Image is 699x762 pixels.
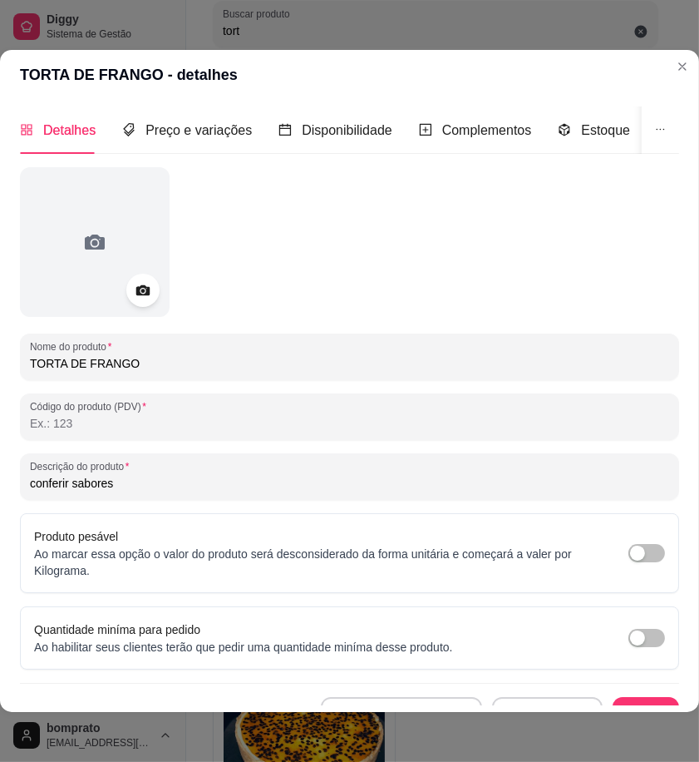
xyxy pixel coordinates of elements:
[442,123,532,137] span: Complementos
[43,123,96,137] span: Detalhes
[655,124,666,135] span: ellipsis
[669,53,696,80] button: Close
[34,623,200,636] label: Quantidade miníma para pedido
[321,697,483,730] button: Copiar link do produto
[30,355,669,372] input: Nome do produto
[30,459,135,473] label: Descrição do produto
[302,123,392,137] span: Disponibilidade
[30,339,117,354] label: Nome do produto
[492,697,603,730] button: Deletar produto
[419,123,432,136] span: plus-square
[613,697,679,730] button: Salvar
[145,123,252,137] span: Preço e variações
[122,123,135,136] span: tags
[278,123,292,136] span: calendar
[30,399,152,413] label: Código do produto (PDV)
[34,546,595,579] p: Ao marcar essa opção o valor do produto será desconsiderado da forma unitária e começará a valer ...
[30,415,669,432] input: Código do produto (PDV)
[558,123,571,136] span: code-sandbox
[642,106,679,154] button: ellipsis
[34,639,453,656] p: Ao habilitar seus clientes terão que pedir uma quantidade miníma desse produto.
[34,530,118,543] label: Produto pesável
[581,123,630,137] span: Estoque
[20,123,33,136] span: appstore
[30,475,669,492] input: Descrição do produto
